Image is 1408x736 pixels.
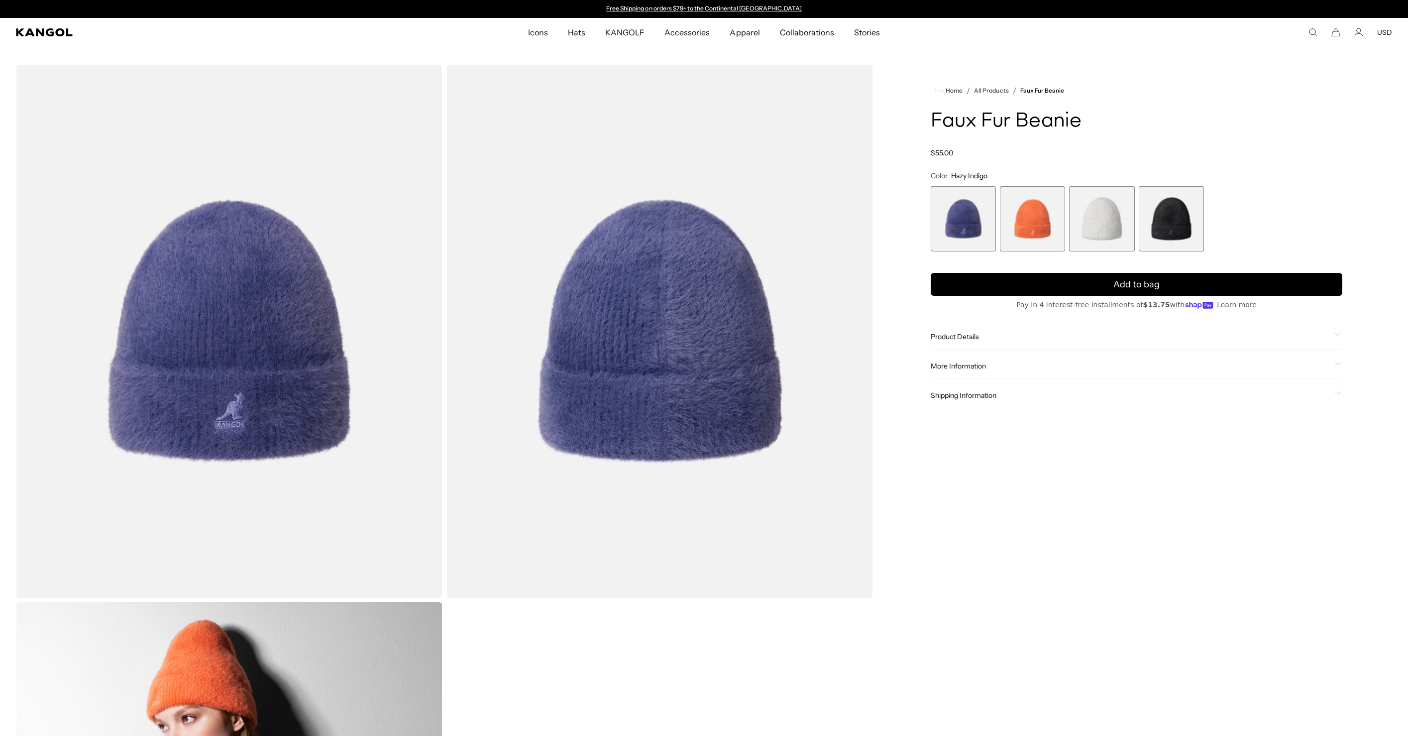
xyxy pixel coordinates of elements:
[602,5,807,13] slideshow-component: Announcement bar
[602,5,807,13] div: Announcement
[844,18,890,47] a: Stories
[931,186,996,251] label: Hazy Indigo
[944,87,963,94] span: Home
[931,148,953,157] span: $55.00
[963,85,970,97] li: /
[664,18,710,47] span: Accessories
[931,273,1342,296] button: Add to bag
[528,18,548,47] span: Icons
[1377,28,1392,37] button: USD
[1000,186,1065,251] div: 2 of 4
[606,4,802,12] a: Free Shipping on orders $79+ to the Continental [GEOGRAPHIC_DATA]
[602,5,807,13] div: 1 of 2
[931,85,1342,97] nav: breadcrumbs
[931,186,996,251] div: 1 of 4
[1069,186,1134,251] label: Ivory
[1113,278,1160,291] span: Add to bag
[935,86,963,95] a: Home
[931,111,1342,132] h1: Faux Fur Beanie
[16,65,442,598] img: color-hazy-indigo
[974,87,1008,94] a: All Products
[1000,186,1065,251] label: Coral Flame
[16,28,350,36] a: Kangol
[446,65,873,598] img: color-hazy-indigo
[605,18,645,47] span: KANGOLF
[595,18,654,47] a: KANGOLF
[1020,87,1064,94] a: Faux Fur Beanie
[951,171,987,180] span: Hazy Indigo
[558,18,595,47] a: Hats
[730,18,759,47] span: Apparel
[1354,28,1363,37] a: Account
[720,18,769,47] a: Apparel
[770,18,844,47] a: Collaborations
[1331,28,1340,37] button: Cart
[568,18,585,47] span: Hats
[1139,186,1204,251] div: 4 of 4
[1009,85,1016,97] li: /
[1308,28,1317,37] summary: Search here
[780,18,834,47] span: Collaborations
[518,18,558,47] a: Icons
[1069,186,1134,251] div: 3 of 4
[654,18,720,47] a: Accessories
[854,18,880,47] span: Stories
[1139,186,1204,251] label: Black
[931,171,948,180] span: Color
[931,362,1330,370] span: More Information
[931,332,1330,341] span: Product Details
[931,391,1330,400] span: Shipping Information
